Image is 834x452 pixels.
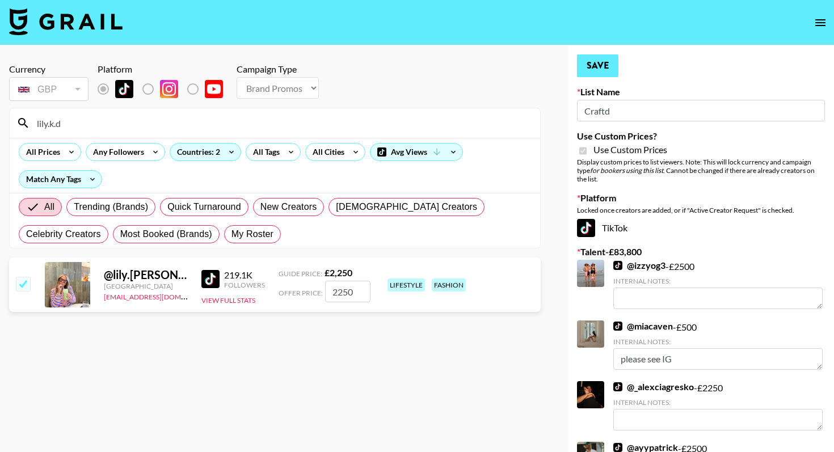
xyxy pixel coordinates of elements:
div: GBP [11,79,86,99]
img: Instagram [160,80,178,98]
div: Avg Views [370,143,462,160]
div: Locked once creators are added, or if "Active Creator Request" is checked. [577,206,825,214]
label: Platform [577,192,825,204]
span: All [44,200,54,214]
div: lifestyle [387,278,425,292]
span: Most Booked (Brands) [120,227,212,241]
span: Offer Price: [279,289,323,297]
a: [EMAIL_ADDRESS][DOMAIN_NAME] [104,290,218,301]
label: List Name [577,86,825,98]
div: Internal Notes: [613,277,823,285]
em: for bookers using this list [590,166,663,175]
img: TikTok [613,261,622,270]
div: - £ 500 [613,320,823,370]
a: @izzyog3 [613,260,665,271]
img: Grail Talent [9,8,123,35]
img: YouTube [205,80,223,98]
div: Currency [9,64,89,75]
span: [DEMOGRAPHIC_DATA] Creators [336,200,477,214]
img: TikTok [115,80,133,98]
div: Match Any Tags [19,171,102,188]
div: Campaign Type [237,64,319,75]
div: - £ 2250 [613,381,823,430]
div: TikTok [577,219,825,237]
button: Save [577,54,618,77]
span: Guide Price: [279,269,322,278]
a: @_alexciagresko [613,381,694,392]
span: Trending (Brands) [74,200,148,214]
div: Followers [224,281,265,289]
div: Any Followers [86,143,146,160]
div: Platform [98,64,232,75]
label: Use Custom Prices? [577,130,825,142]
button: open drawer [809,11,832,34]
span: My Roster [231,227,273,241]
div: [GEOGRAPHIC_DATA] [104,282,188,290]
div: Countries: 2 [170,143,241,160]
img: TikTok [613,382,622,391]
div: List locked to TikTok. [98,77,232,101]
div: 219.1K [224,269,265,281]
img: TikTok [613,443,622,452]
div: All Tags [246,143,282,160]
div: All Cities [306,143,347,160]
button: View Full Stats [201,296,255,305]
span: Celebrity Creators [26,227,101,241]
span: New Creators [260,200,317,214]
span: Use Custom Prices [593,144,667,155]
strong: £ 2,250 [325,267,352,278]
input: 2,250 [325,281,370,302]
div: All Prices [19,143,62,160]
img: TikTok [201,270,220,288]
a: @miacaven [613,320,673,332]
img: TikTok [577,219,595,237]
div: @ lily.[PERSON_NAME] [104,268,188,282]
textarea: please see IG [613,348,823,370]
div: Currency is locked to GBP [9,75,89,103]
span: Quick Turnaround [167,200,241,214]
div: Internal Notes: [613,398,823,407]
div: - £ 2500 [613,260,823,309]
img: TikTok [613,322,622,331]
div: Internal Notes: [613,337,823,346]
input: Search by User Name [30,114,533,132]
div: Display custom prices to list viewers. Note: This will lock currency and campaign type . Cannot b... [577,158,825,183]
div: fashion [432,278,466,292]
label: Talent - £ 83,800 [577,246,825,257]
